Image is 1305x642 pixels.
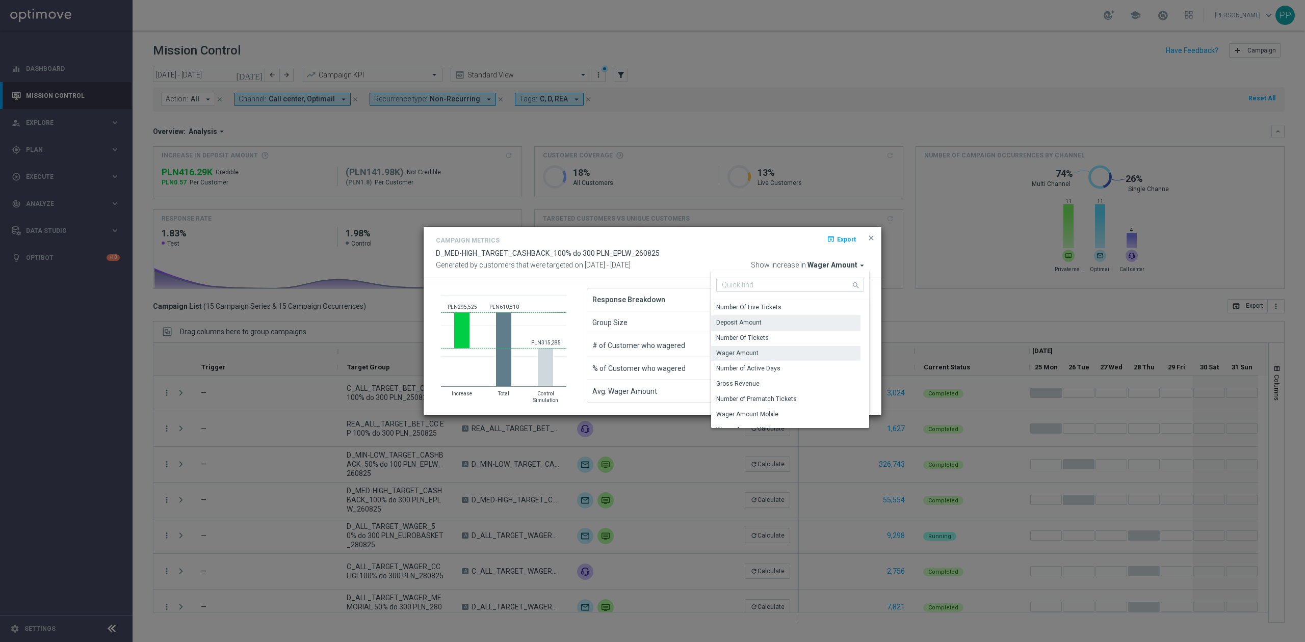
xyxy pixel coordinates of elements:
[807,261,857,270] span: Wager Amount
[711,346,860,361] div: Press SPACE to deselect this row.
[436,261,583,269] span: Generated by customers that were targeted on
[498,391,509,396] text: Total
[716,349,759,358] div: Wager Amount
[452,391,472,396] text: Increase
[711,361,860,377] div: Press SPACE to select this row.
[711,300,860,315] div: Press SPACE to select this row.
[852,279,861,290] i: search
[857,261,867,270] i: arrow_drop_down
[436,237,500,244] h4: Campaign Metrics
[711,422,860,438] div: Press SPACE to select this row.
[592,311,628,334] span: Group Size
[716,333,769,342] div: Number Of Tickets
[716,410,778,419] div: Wager Amount Mobile
[716,318,762,327] div: Deposit Amount
[826,233,857,245] button: open_in_browser Export
[711,315,860,331] div: Press SPACE to select this row.
[867,234,875,242] span: close
[592,288,665,311] span: Response Breakdown
[837,235,856,243] span: Export
[716,278,864,292] input: Quick find
[592,334,685,357] span: # of Customer who wagered
[533,391,558,403] text: Control Simulation
[827,235,835,243] i: open_in_browser
[751,261,806,270] span: Show increase in
[711,331,860,346] div: Press SPACE to select this row.
[716,364,780,373] div: Number of Active Days
[716,394,797,404] div: Number of Prematch Tickets
[592,357,686,380] span: % of Customer who wagered
[489,304,519,310] text: PLN610,810
[807,261,869,270] button: Wager Amount arrow_drop_down
[531,340,561,345] text: PLN315,285
[448,304,477,310] text: PLN295,525
[585,261,631,269] span: [DATE] - [DATE]
[716,425,772,434] div: Wager Amount Web
[716,303,781,312] div: Number Of Live Tickets
[711,392,860,407] div: Press SPACE to select this row.
[711,407,860,422] div: Press SPACE to select this row.
[436,249,660,257] span: D_MED-HIGH_TARGET_CASHBACK_100% do 300 PLN_EPLW_260825
[592,380,657,403] span: Avg. Wager Amount
[716,379,760,388] div: Gross Revenue
[711,377,860,392] div: Press SPACE to select this row.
